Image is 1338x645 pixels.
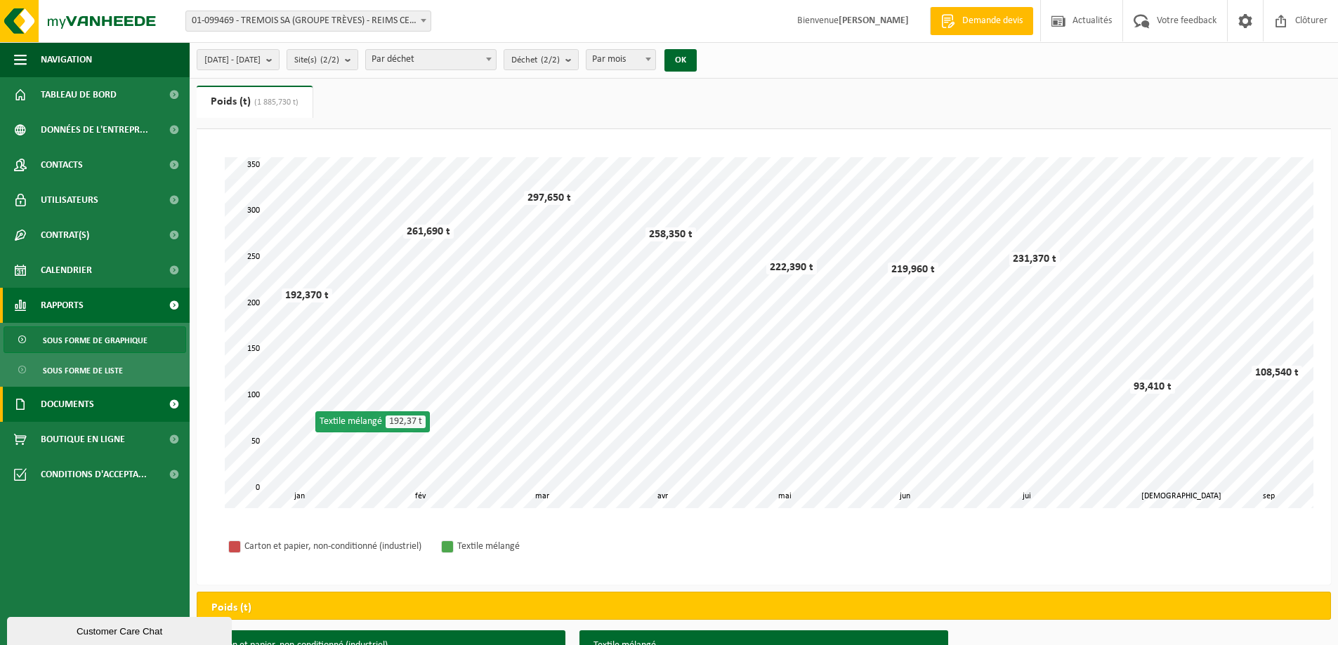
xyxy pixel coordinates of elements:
span: Contacts [41,147,83,182]
div: 219,960 t [888,262,938,277]
div: Textile mélangé [315,411,430,432]
span: Par déchet [365,49,497,70]
span: Navigation [41,42,92,77]
count: (2/2) [541,55,560,65]
span: Déchet [511,50,560,71]
div: 258,350 t [645,227,696,241]
div: 192,370 t [282,288,332,302]
span: Sous forme de liste [43,357,123,384]
strong: [PERSON_NAME] [839,15,909,26]
span: Boutique en ligne [41,422,125,457]
span: Par mois [586,49,656,70]
span: Documents [41,387,94,422]
div: 222,390 t [766,260,817,274]
div: Textile mélangé [457,538,640,555]
button: Site(s)(2/2) [287,49,358,70]
span: (1 885,730 t) [251,98,299,107]
h2: Poids (t) [197,592,265,623]
button: OK [664,49,697,72]
span: Par déchet [366,50,496,69]
count: (2/2) [320,55,339,65]
iframe: chat widget [7,614,235,645]
div: 231,370 t [1009,252,1060,266]
span: 192,37 t [386,415,426,428]
span: 01-099469 - TREMOIS SA (GROUPE TRÈVES) - REIMS CEDEX 2 [186,11,431,31]
span: Par mois [586,50,655,69]
span: Données de l'entrepr... [41,112,148,147]
span: Tableau de bord [41,77,117,112]
a: Sous forme de graphique [4,326,186,353]
span: [DATE] - [DATE] [204,50,261,71]
div: 93,410 t [1130,380,1175,394]
span: Site(s) [294,50,339,71]
div: 108,540 t [1252,366,1302,380]
span: Contrat(s) [41,218,89,253]
a: Poids (t) [197,86,313,118]
div: Carton et papier, non-conditionné (industriel) [244,538,427,555]
a: Demande devis [930,7,1033,35]
a: Sous forme de liste [4,357,186,383]
span: Conditions d'accepta... [41,457,147,492]
button: [DATE] - [DATE] [197,49,280,70]
button: Déchet(2/2) [504,49,579,70]
div: 261,690 t [403,225,454,239]
span: Sous forme de graphique [43,327,147,354]
span: Calendrier [41,253,92,288]
span: Rapports [41,288,84,323]
span: Demande devis [959,14,1026,28]
div: 297,650 t [524,191,575,205]
span: Utilisateurs [41,182,98,218]
span: 01-099469 - TREMOIS SA (GROUPE TRÈVES) - REIMS CEDEX 2 [185,11,431,32]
